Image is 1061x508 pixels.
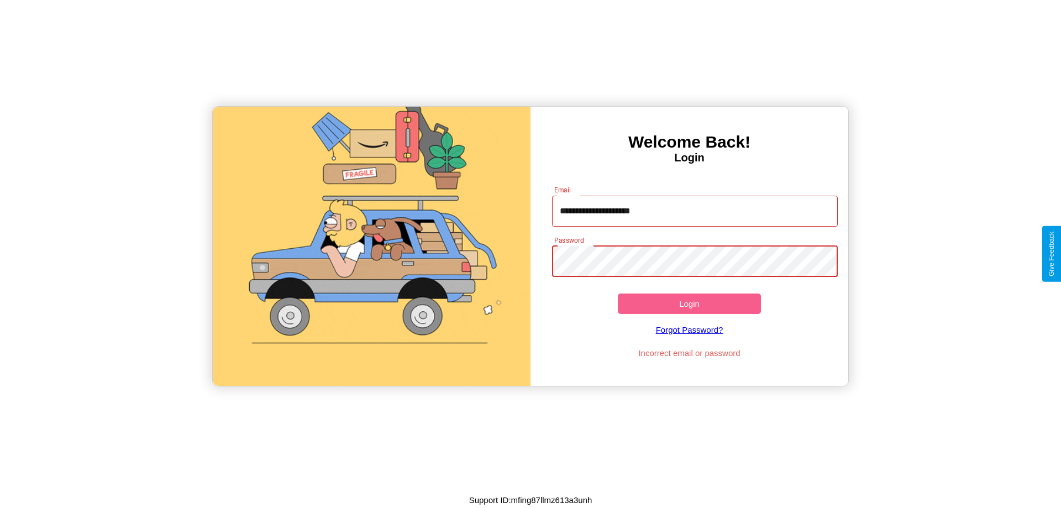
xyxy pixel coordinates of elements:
[213,107,530,386] img: gif
[530,133,848,151] h3: Welcome Back!
[547,345,833,360] p: Incorrect email or password
[469,493,592,507] p: Support ID: mfing87llmz613a3unh
[530,151,848,164] h4: Login
[554,185,571,195] label: Email
[618,294,761,314] button: Login
[554,235,584,245] label: Password
[547,314,833,345] a: Forgot Password?
[1048,232,1055,276] div: Give Feedback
